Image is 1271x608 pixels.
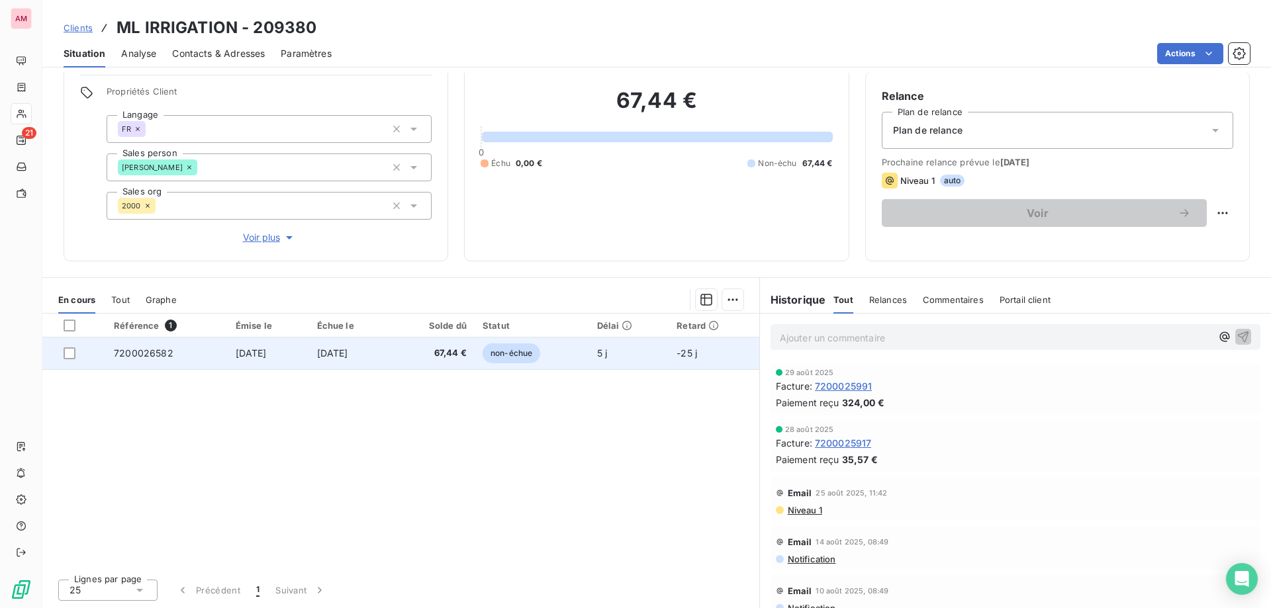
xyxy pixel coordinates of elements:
img: Logo LeanPay [11,579,32,600]
h2: 67,44 € [481,87,832,127]
span: FR [122,125,131,133]
span: 0,00 € [516,157,542,169]
span: Prochaine relance prévue le [882,157,1233,167]
span: Facture : [776,436,812,450]
span: 5 j [597,347,607,359]
span: Email [788,586,812,596]
span: Paiement reçu [776,453,839,466]
span: Facture : [776,379,812,393]
div: Retard [677,320,751,331]
input: Ajouter une valeur [146,123,156,135]
span: 7200026582 [114,347,173,359]
span: 35,57 € [842,453,878,466]
span: 25 [70,584,81,597]
a: Clients [64,21,93,34]
div: Open Intercom Messenger [1226,563,1258,595]
button: Voir plus [107,230,432,245]
span: Notification [786,554,836,564]
span: 0 [479,147,484,157]
span: Relances [869,294,907,305]
span: 28 août 2025 [785,425,834,433]
span: Email [788,488,812,498]
span: 1 [256,584,259,597]
span: Propriétés Client [107,86,432,105]
div: Statut [483,320,581,331]
div: AM [11,8,32,29]
span: Portail client [1000,294,1051,305]
span: -25 j [677,347,697,359]
span: 1 [165,320,177,331]
span: 10 août 2025, 08:49 [816,587,888,595]
span: Graphe [146,294,177,305]
div: Émise le [236,320,301,331]
div: Référence [114,320,220,331]
span: Voir [898,208,1178,218]
input: Ajouter une valeur [156,200,166,212]
span: 21 [22,127,36,139]
span: 14 août 2025, 08:49 [816,538,888,546]
span: [DATE] [317,347,348,359]
span: Commentaires [923,294,984,305]
input: Ajouter une valeur [197,161,208,173]
span: Échu [491,157,510,169]
span: Non-échu [758,157,796,169]
span: 7200025917 [815,436,872,450]
h6: Relance [882,88,1233,104]
span: non-échue [483,343,540,363]
span: 25 août 2025, 11:42 [816,489,887,497]
button: 1 [248,576,267,604]
span: 7200025991 [815,379,872,393]
span: auto [940,175,965,187]
span: 67,44 € [399,347,467,360]
span: Voir plus [243,231,296,244]
button: Actions [1157,43,1223,64]
span: Tout [111,294,130,305]
span: [DATE] [1000,157,1030,167]
span: 29 août 2025 [785,369,834,376]
span: Situation [64,47,105,60]
span: Paramètres [281,47,332,60]
div: Solde dû [399,320,467,331]
span: Tout [833,294,853,305]
div: Échue le [317,320,383,331]
button: Suivant [267,576,334,604]
span: Niveau 1 [900,175,935,186]
span: 2000 [122,202,141,210]
div: Délai [597,320,661,331]
span: Contacts & Adresses [172,47,265,60]
button: Précédent [168,576,248,604]
span: 67,44 € [802,157,833,169]
span: Paiement reçu [776,396,839,410]
span: En cours [58,294,95,305]
span: Clients [64,22,93,33]
h6: Historique [760,292,826,308]
span: 324,00 € [842,396,884,410]
span: [DATE] [236,347,267,359]
span: Email [788,537,812,547]
span: Niveau 1 [786,505,822,515]
span: [PERSON_NAME] [122,163,183,171]
h3: ML IRRIGATION - 209380 [117,16,316,40]
button: Voir [882,199,1207,227]
span: Plan de relance [893,124,963,137]
span: Analyse [121,47,156,60]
